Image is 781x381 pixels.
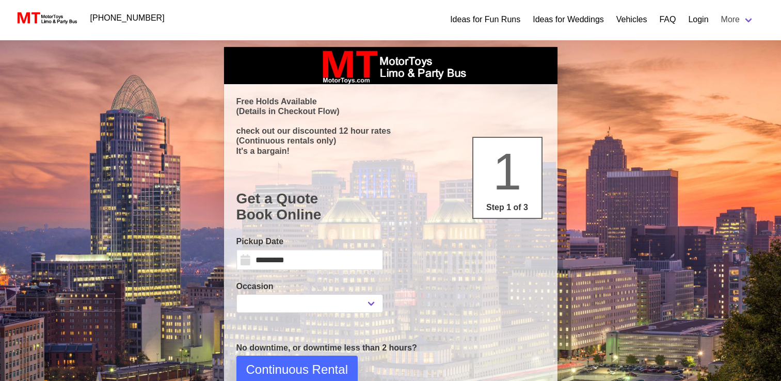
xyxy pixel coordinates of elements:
[715,9,760,30] a: More
[688,13,708,26] a: Login
[236,136,545,146] p: (Continuous rentals only)
[236,106,545,116] p: (Details in Checkout Flow)
[236,190,545,223] h1: Get a Quote Book Online
[236,342,545,354] p: No downtime, or downtime less than 2 hours?
[14,11,78,25] img: MotorToys Logo
[84,8,171,28] a: [PHONE_NUMBER]
[313,47,468,84] img: box_logo_brand.jpeg
[533,13,604,26] a: Ideas for Weddings
[236,235,383,248] label: Pickup Date
[493,142,522,200] span: 1
[236,280,383,293] label: Occasion
[236,146,545,156] p: It's a bargain!
[450,13,520,26] a: Ideas for Fun Runs
[236,126,545,136] p: check out our discounted 12 hour rates
[236,97,545,106] p: Free Holds Available
[477,201,537,214] p: Step 1 of 3
[616,13,647,26] a: Vehicles
[659,13,676,26] a: FAQ
[246,360,348,379] span: Continuous Rental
